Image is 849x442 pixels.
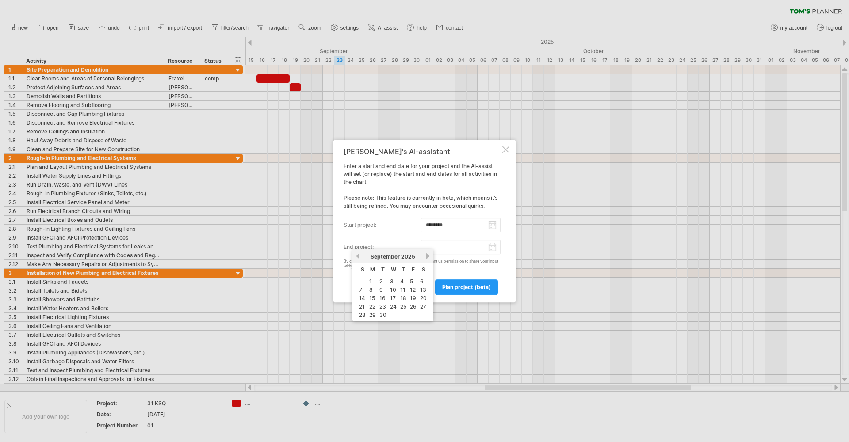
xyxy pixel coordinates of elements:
div: [PERSON_NAME]'s AI-assistant [344,148,501,156]
a: 6 [419,277,424,286]
a: 8 [368,286,374,294]
a: 30 [379,311,387,319]
span: Thursday [402,266,405,273]
a: next [424,253,431,259]
a: 11 [399,286,406,294]
a: 18 [399,294,407,302]
a: 24 [389,302,398,311]
a: 10 [389,286,397,294]
a: 29 [368,311,377,319]
a: 4 [399,277,405,286]
span: Tuesday [381,266,385,273]
a: 12 [409,286,417,294]
a: 26 [409,302,417,311]
span: September [371,253,400,260]
a: 28 [358,311,367,319]
a: 23 [379,302,387,311]
a: 7 [358,286,363,294]
label: end project: [344,240,421,254]
span: plan project (beta) [442,284,491,290]
a: 21 [358,302,366,311]
label: start project: [344,218,421,232]
span: Saturday [422,266,425,273]
a: 1 [368,277,373,286]
a: 13 [419,286,427,294]
a: 15 [368,294,376,302]
a: 9 [379,286,384,294]
span: Friday [412,266,415,273]
div: By clicking the 'plan project (beta)' button you grant us permission to share your input with for... [344,259,501,269]
div: Enter a start and end date for your project and the AI-assist will set (or replace) the start and... [344,148,501,294]
span: 2025 [401,253,415,260]
a: 20 [419,294,428,302]
a: OpenAI [351,263,365,268]
a: 27 [419,302,427,311]
a: 2 [379,277,383,286]
a: 14 [358,294,366,302]
a: 17 [389,294,397,302]
a: 25 [399,302,407,311]
span: Wednesday [391,266,396,273]
span: Sunday [361,266,364,273]
a: 5 [409,277,414,286]
span: Monday [370,266,375,273]
a: previous [355,253,361,259]
a: 19 [409,294,417,302]
a: 16 [379,294,386,302]
a: plan project (beta) [435,279,498,295]
a: 3 [389,277,394,286]
a: 22 [368,302,376,311]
